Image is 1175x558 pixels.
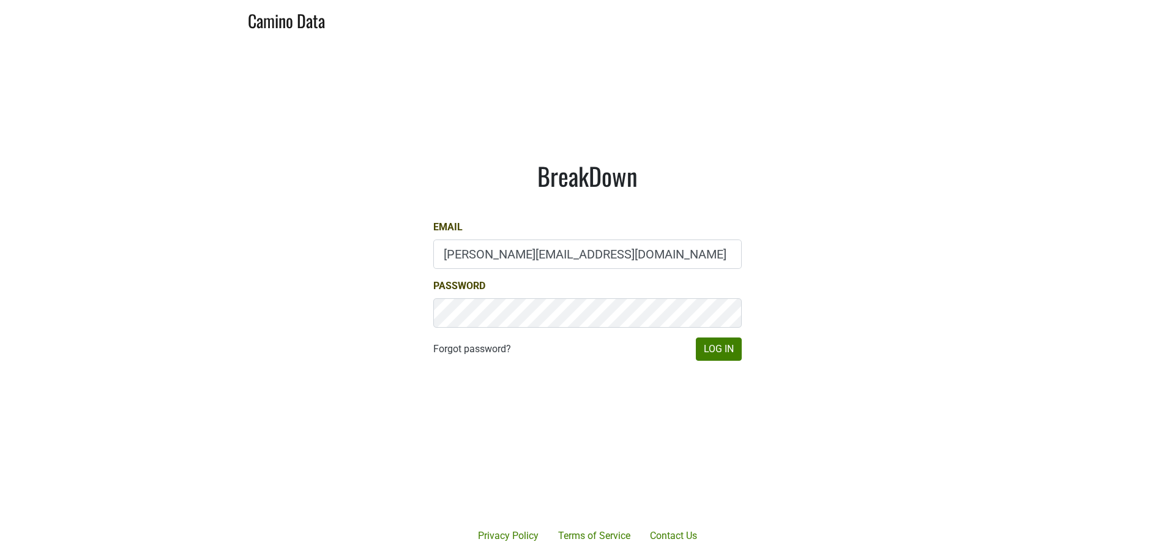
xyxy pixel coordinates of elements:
a: Privacy Policy [468,524,548,548]
button: Log In [696,337,742,361]
a: Contact Us [640,524,707,548]
h1: BreakDown [433,161,742,190]
a: Terms of Service [548,524,640,548]
a: Camino Data [248,5,325,34]
a: Forgot password? [433,342,511,356]
label: Password [433,279,485,293]
label: Email [433,220,463,235]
